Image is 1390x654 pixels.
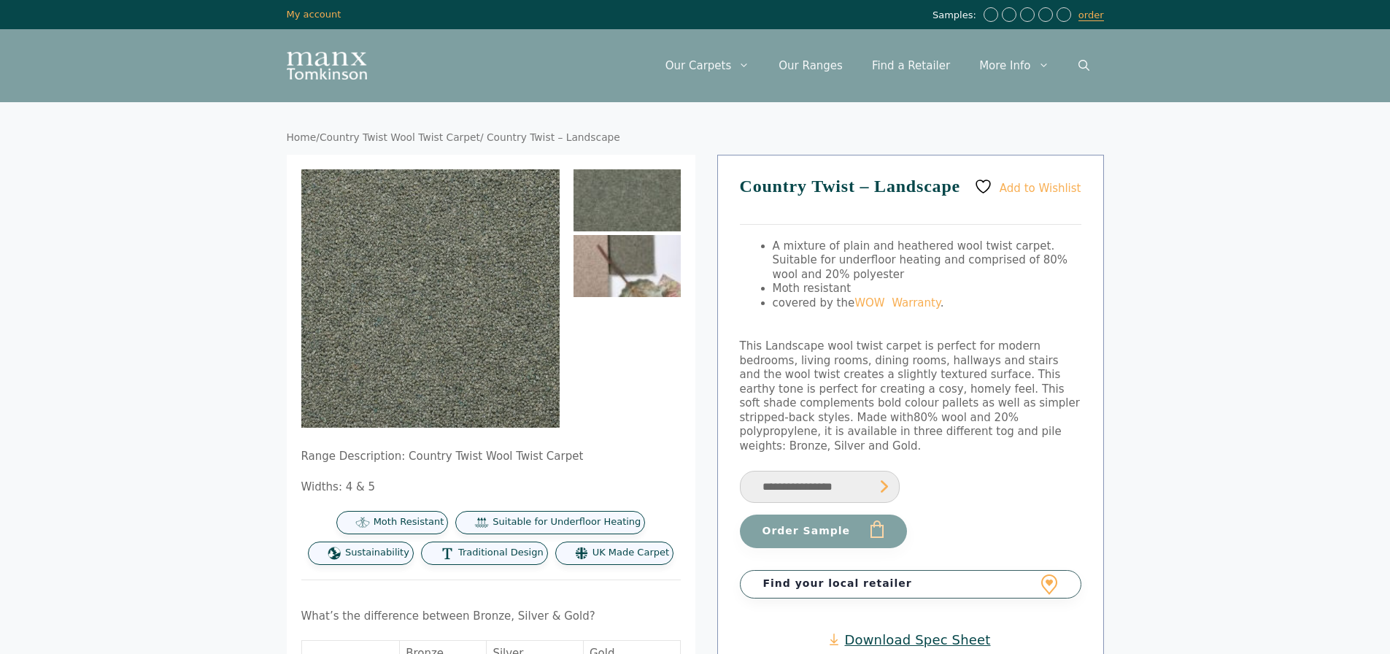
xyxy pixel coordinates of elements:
span: A mixture of plain and heathered wool twist carpet. Suitable for underfloor heating and comprised... [773,239,1068,281]
a: WOW Warranty [854,296,940,309]
li: covered by the . [773,296,1081,311]
p: Widths: 4 & 5 [301,480,681,495]
a: order [1078,9,1104,21]
h1: Country Twist – Landscape [740,177,1081,225]
img: Country Twist - Landscape [574,169,681,231]
a: Open Search Bar [1064,44,1104,88]
span: Samples: [933,9,980,22]
a: My account [287,9,341,20]
button: Order Sample [740,515,907,548]
nav: Primary [651,44,1104,88]
a: Download Spec Sheet [830,631,990,648]
p: Range Description: Country Twist Wool Twist Carpet [301,450,681,464]
span: Moth resistant [773,282,852,295]
span: Suitable for Underfloor Heating [493,516,641,528]
span: Moth Resistant [374,516,444,528]
a: Our Carpets [651,44,765,88]
span: Add to Wishlist [1000,181,1081,194]
img: Manx Tomkinson [287,52,367,80]
a: Add to Wishlist [974,177,1081,196]
span: 80% wool and 20% polypropylene, it is available in three different tog and pile weights: Bronze, ... [740,411,1062,453]
p: What’s the difference between Bronze, Silver & Gold? [301,609,681,624]
img: Country Twist - Landscape - Image 2 [574,235,681,297]
a: Find a Retailer [857,44,965,88]
span: Traditional Design [458,547,544,559]
a: Country Twist Wool Twist Carpet [320,131,480,143]
a: Home [287,131,317,143]
a: Find your local retailer [740,570,1081,598]
a: Our Ranges [764,44,857,88]
span: This Landscape wool twist carpet is perfect for modern bedrooms, living rooms, dining rooms, hall... [740,339,1080,424]
span: Sustainability [345,547,409,559]
a: More Info [965,44,1063,88]
nav: Breadcrumb [287,131,1104,145]
span: UK Made Carpet [592,547,669,559]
